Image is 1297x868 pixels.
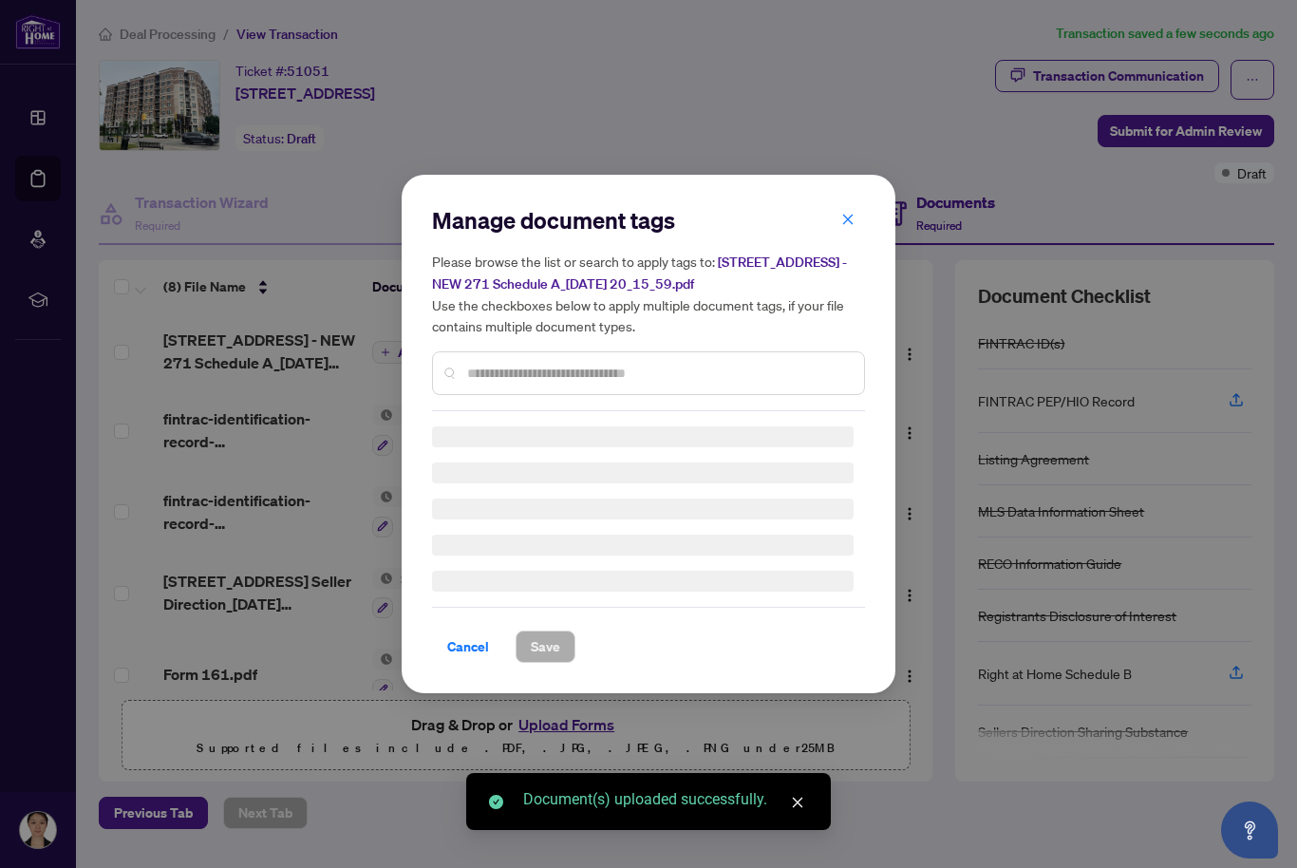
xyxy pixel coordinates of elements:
span: close [791,796,804,809]
button: Open asap [1221,802,1278,859]
div: Document(s) uploaded successfully. [523,788,808,811]
span: check-circle [489,795,503,809]
span: Cancel [447,632,489,662]
button: Cancel [432,631,504,663]
button: Save [516,631,575,663]
a: Close [787,792,808,813]
span: close [841,213,855,226]
h5: Please browse the list or search to apply tags to: Use the checkboxes below to apply multiple doc... [432,251,865,336]
h2: Manage document tags [432,205,865,236]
